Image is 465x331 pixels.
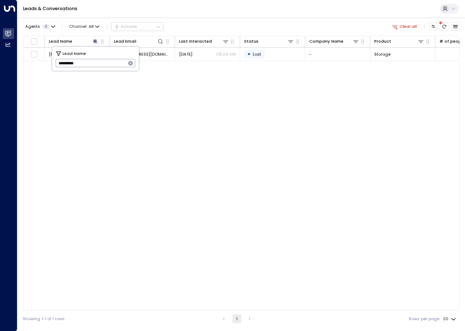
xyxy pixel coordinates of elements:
div: Status [244,38,259,45]
button: Customize [429,22,438,31]
a: Leads & Conversations [23,5,77,12]
button: Actions [111,22,163,31]
div: Product [374,38,424,45]
div: Product [374,38,391,45]
div: • [247,49,251,59]
span: 1 [43,24,50,29]
button: Channel:All [67,22,102,30]
span: Toggle select row [30,51,38,58]
span: Agents [25,25,40,29]
div: Lead Name [49,38,72,45]
span: Lead Name [63,50,86,57]
div: Lead Name [49,38,99,45]
div: Actions [114,24,137,29]
button: Archived Leads [451,22,460,31]
div: Status [244,38,294,45]
div: Lead Email [114,38,136,45]
span: Toggle select all [30,38,38,45]
span: There are new threads available. Refresh the grid to view the latest updates. [440,22,448,31]
p: 08:29 AM [216,51,236,57]
span: Neil Price [49,51,82,57]
nav: pagination navigation [219,314,254,323]
div: Company Name [309,38,359,45]
div: # of people [439,38,465,45]
div: Button group with a nested menu [111,22,163,31]
div: Company Name [309,38,344,45]
button: Clear all [389,22,419,30]
div: Showing 1-1 of 1 rows [23,316,65,322]
span: Channel: [67,22,102,30]
span: All [89,24,94,29]
div: Last Interacted [179,38,212,45]
label: Rows per page: [409,316,440,322]
span: Aug 12, 2025 [179,51,192,57]
span: neil82price@gmail.com [114,51,171,57]
button: page 1 [232,314,241,323]
div: Lead Email [114,38,164,45]
span: Lost [253,51,261,57]
span: Storage [374,51,391,57]
div: Last Interacted [179,38,229,45]
button: Agents1 [23,22,57,30]
div: 20 [443,314,457,323]
td: - [305,48,370,60]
